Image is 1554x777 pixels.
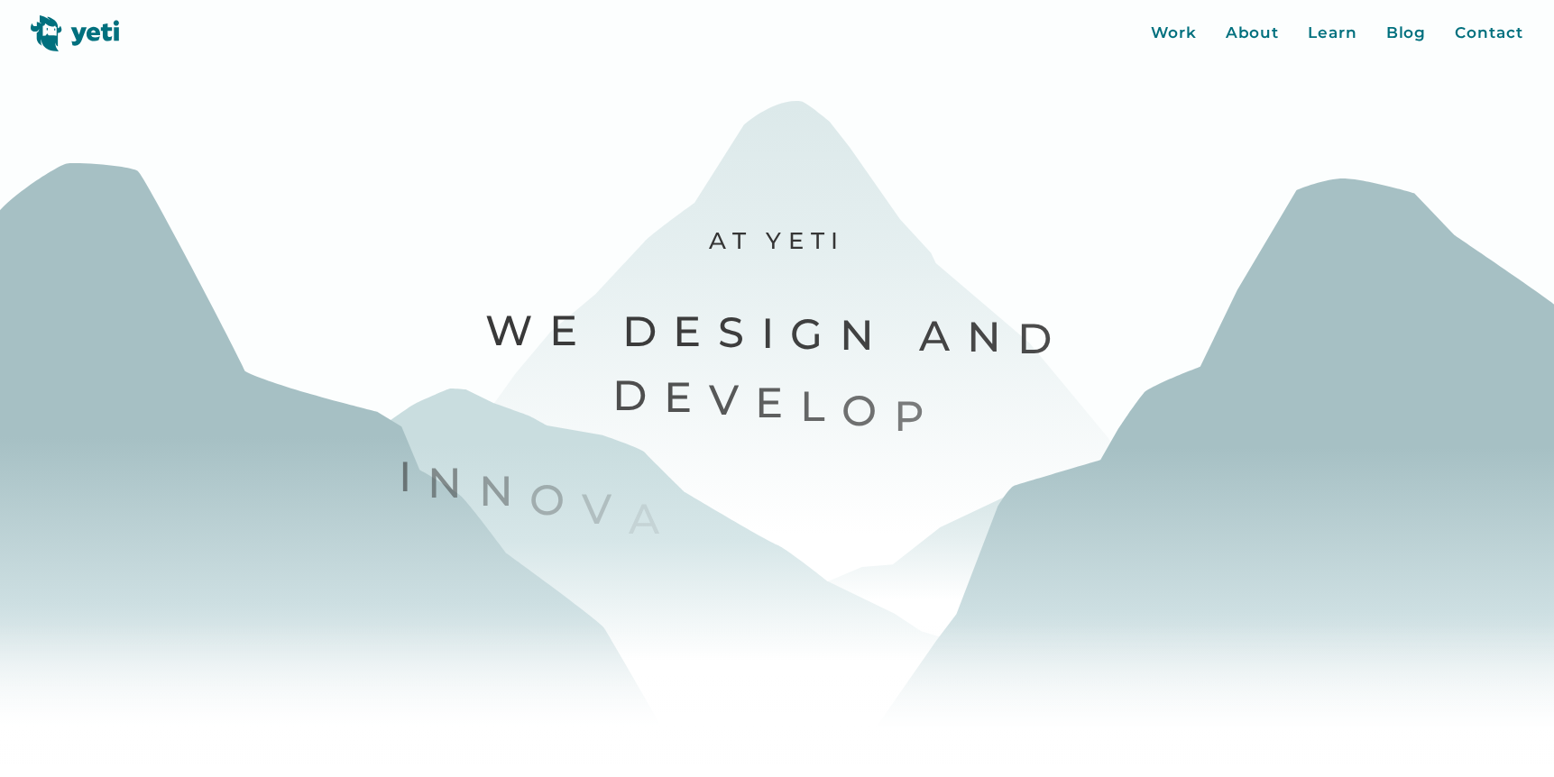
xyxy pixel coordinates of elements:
[1455,22,1522,45] a: Contact
[629,493,676,547] span: a
[479,464,530,518] span: n
[399,450,428,504] span: I
[428,457,479,511] span: n
[582,483,629,537] span: v
[31,15,120,51] img: Yeti logo
[1151,22,1197,45] a: Work
[1386,22,1427,45] a: Blog
[1308,22,1357,45] a: Learn
[529,473,582,527] span: o
[1226,22,1280,45] a: About
[395,225,1160,256] p: At Yeti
